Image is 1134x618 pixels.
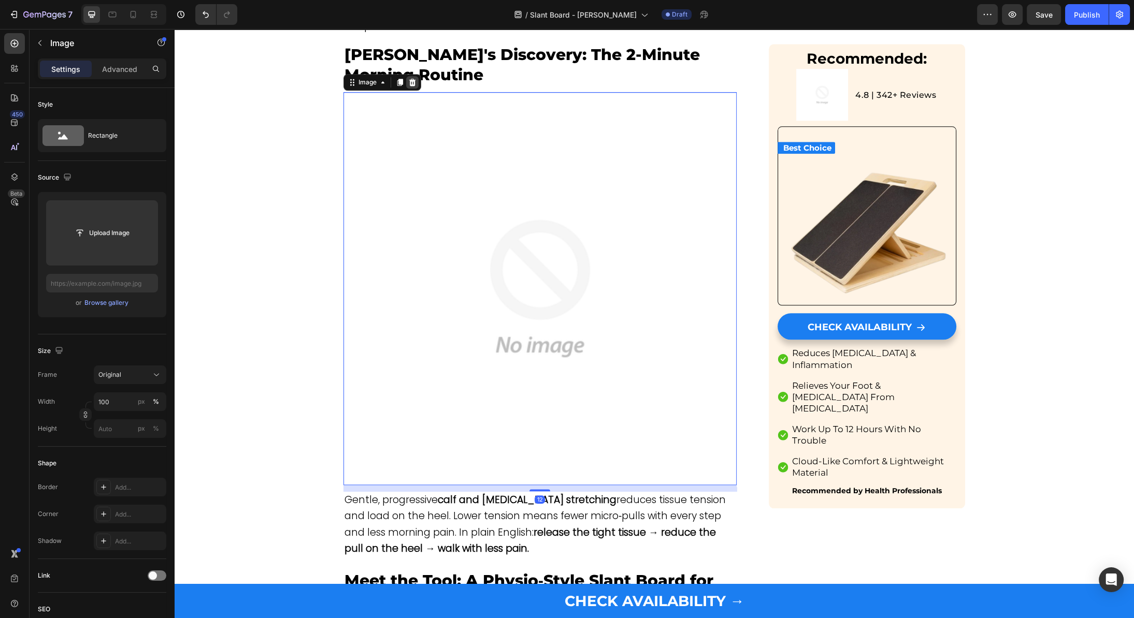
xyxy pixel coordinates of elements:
[150,422,162,435] button: px
[169,555,791,589] button: CHECK AVAILABILITY →
[153,424,159,433] div: %
[38,100,53,109] div: Style
[530,9,637,20] span: Slant Board - [PERSON_NAME]
[10,110,25,119] div: 450
[88,124,151,148] div: Rectangle
[38,370,57,379] label: Frame
[618,458,767,467] strong: Recommended by Health Professionals
[609,114,657,124] strong: Best Choice
[38,536,62,546] div: Shadow
[525,9,528,20] span: /
[38,171,74,185] div: Source
[38,424,57,433] label: Height
[618,395,747,417] span: Work Up To 12 Hours With No Trouble
[153,397,159,406] div: %
[4,4,77,25] button: 7
[76,297,82,309] span: or
[1036,10,1053,19] span: Save
[672,10,687,19] span: Draft
[195,4,237,25] div: Undo/Redo
[38,459,56,468] div: Shape
[46,274,158,292] input: https://example.com/image.jpg
[618,351,720,385] span: Relieves Your Foot & [MEDICAL_DATA] From [MEDICAL_DATA]
[170,542,539,581] span: Meet the Tool: A Physio‑Style Slant Board for Home Use
[115,537,164,546] div: Add...
[115,510,164,519] div: Add...
[38,344,65,358] div: Size
[98,370,121,379] span: Original
[138,424,145,433] div: px
[182,49,204,58] div: Image
[94,392,166,411] input: px%
[8,189,25,198] div: Beta
[622,40,673,92] img: no-image-2048-5e88c1b20e087fb7bbe9a3771824e743c244f437e4f8ba93bbf7b11b53f7824c_large.gif
[51,64,80,75] p: Settings
[115,483,164,492] div: Add...
[150,395,162,408] button: px
[681,62,762,71] span: 4.8 | 342+ Reviews
[618,428,769,449] span: Cloud-Like Comfort & Lightweight Material
[1074,9,1100,20] div: Publish
[263,464,442,478] strong: calf and [MEDICAL_DATA] stretching
[66,224,138,242] button: Upload Image
[390,561,570,583] div: CHECK AVAILABILITY →
[94,419,166,438] input: px%
[94,365,166,384] button: Original
[38,397,55,406] label: Width
[138,397,145,406] div: px
[38,509,59,519] div: Corner
[170,464,551,526] span: Gentle, progressive reduces tissue tension and load on the heel. Lower tension means fewer micro‑...
[633,292,737,304] span: CHECK AVAILABILITY
[68,8,73,21] p: 7
[1099,567,1124,592] div: Open Intercom Messenger
[50,37,138,49] p: Image
[38,605,50,614] div: SEO
[84,298,129,308] button: Browse gallery
[632,21,752,39] strong: Recommended:
[38,571,50,580] div: Link
[1027,4,1061,25] button: Save
[135,395,148,408] button: %
[360,466,370,475] div: 12
[603,284,782,311] a: CHECK AVAILABILITY
[135,422,148,435] button: %
[1065,4,1109,25] button: Publish
[603,98,782,276] img: gempages_562353628887647397-39659490-b0d3-414d-9cd3-74b586740288.webp
[84,298,128,307] div: Browse gallery
[618,319,741,341] span: Reduces [MEDICAL_DATA] & Inflammation
[38,482,58,492] div: Border
[175,29,1134,618] iframe: Design area
[102,64,137,75] p: Advanced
